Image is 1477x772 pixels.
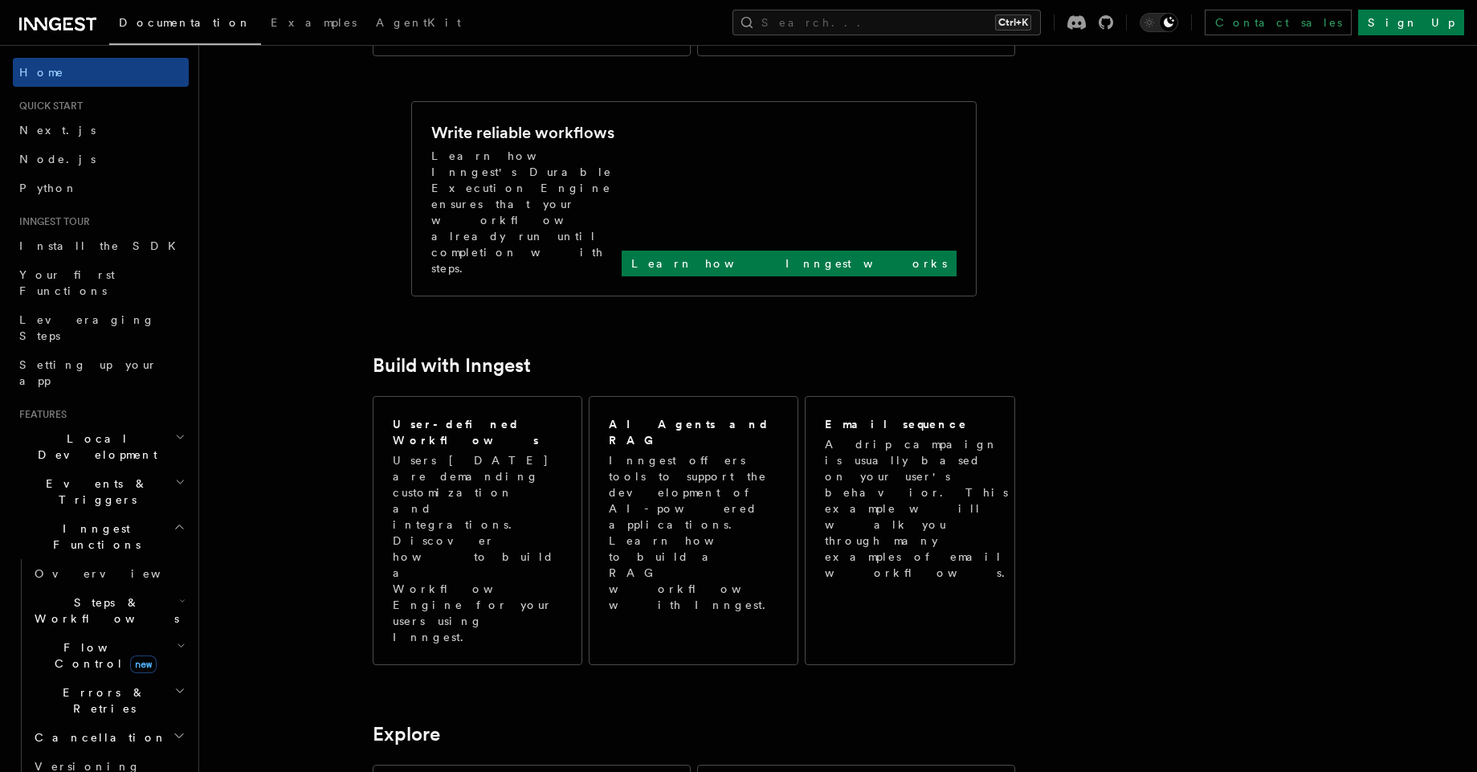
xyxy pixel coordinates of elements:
[28,594,179,627] span: Steps & Workflows
[28,633,189,678] button: Flow Controlnew
[13,424,189,469] button: Local Development
[19,358,157,387] span: Setting up your app
[19,239,186,252] span: Install the SDK
[19,313,155,342] span: Leveraging Steps
[622,251,957,276] a: Learn how Inngest works
[631,255,947,272] p: Learn how Inngest works
[28,678,189,723] button: Errors & Retries
[271,16,357,29] span: Examples
[28,729,167,745] span: Cancellation
[28,588,189,633] button: Steps & Workflows
[19,124,96,137] span: Next.js
[28,559,189,588] a: Overview
[805,396,1014,665] a: Email sequenceA drip campaign is usually based on your user's behavior. This example will walk yo...
[13,476,175,508] span: Events & Triggers
[393,452,562,645] p: Users [DATE] are demanding customization and integrations. Discover how to build a Workflow Engin...
[609,416,781,448] h2: AI Agents and RAG
[373,396,582,665] a: User-defined WorkflowsUsers [DATE] are demanding customization and integrations. Discover how to ...
[109,5,261,45] a: Documentation
[13,431,175,463] span: Local Development
[376,16,461,29] span: AgentKit
[13,174,189,202] a: Python
[19,182,78,194] span: Python
[13,145,189,174] a: Node.js
[130,656,157,673] span: new
[119,16,251,29] span: Documentation
[13,58,189,87] a: Home
[13,521,173,553] span: Inngest Functions
[825,416,968,432] h2: Email sequence
[19,153,96,165] span: Node.js
[28,639,177,672] span: Flow Control
[1358,10,1464,35] a: Sign Up
[393,416,562,448] h2: User-defined Workflows
[589,396,798,665] a: AI Agents and RAGInngest offers tools to support the development of AI-powered applications. Lear...
[261,5,366,43] a: Examples
[825,436,1014,581] p: A drip campaign is usually based on your user's behavior. This example will walk you through many...
[35,567,200,580] span: Overview
[13,116,189,145] a: Next.js
[13,350,189,395] a: Setting up your app
[13,100,83,112] span: Quick start
[13,305,189,350] a: Leveraging Steps
[995,14,1031,31] kbd: Ctrl+K
[13,469,189,514] button: Events & Triggers
[609,452,781,613] p: Inngest offers tools to support the development of AI-powered applications. Learn how to build a ...
[13,215,90,228] span: Inngest tour
[1140,13,1178,32] button: Toggle dark mode
[13,260,189,305] a: Your first Functions
[13,514,189,559] button: Inngest Functions
[28,723,189,752] button: Cancellation
[19,268,115,297] span: Your first Functions
[13,408,67,421] span: Features
[1205,10,1352,35] a: Contact sales
[732,10,1041,35] button: Search...Ctrl+K
[366,5,471,43] a: AgentKit
[19,64,64,80] span: Home
[13,231,189,260] a: Install the SDK
[431,148,622,276] p: Learn how Inngest's Durable Execution Engine ensures that your workflow already run until complet...
[431,121,614,144] h2: Write reliable workflows
[373,723,440,745] a: Explore
[373,354,531,377] a: Build with Inngest
[28,684,174,717] span: Errors & Retries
